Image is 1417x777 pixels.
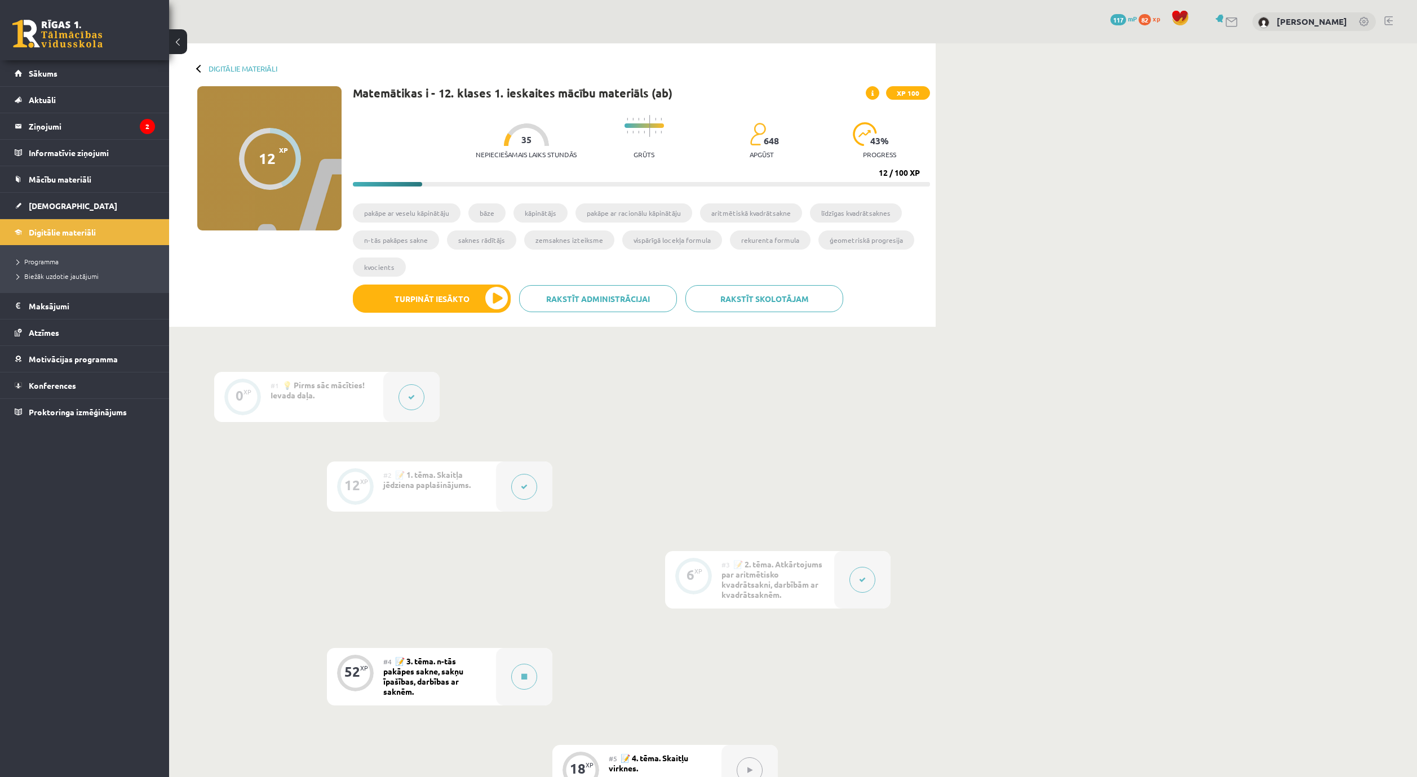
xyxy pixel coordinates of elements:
span: Programma [17,257,59,266]
a: Digitālie materiāli [209,64,277,73]
a: [DEMOGRAPHIC_DATA] [15,193,155,219]
a: Programma [17,256,158,267]
a: Sākums [15,60,155,86]
div: 12 [259,150,276,167]
span: Digitālie materiāli [29,227,96,237]
span: xp [1153,14,1160,23]
a: Mācību materiāli [15,166,155,192]
img: icon-short-line-57e1e144782c952c97e751825c79c345078a6d821885a25fce030b3d8c18986b.svg [655,118,656,121]
span: 📝 2. tēma. Atkārtojums par aritmētisko kvadrātsakni, darbībām ar kvadrātsaknēm. [721,559,822,600]
div: XP [243,389,251,395]
a: Aktuāli [15,87,155,113]
img: icon-short-line-57e1e144782c952c97e751825c79c345078a6d821885a25fce030b3d8c18986b.svg [644,118,645,121]
img: icon-long-line-d9ea69661e0d244f92f715978eff75569469978d946b2353a9bb055b3ed8787d.svg [649,115,650,137]
img: icon-short-line-57e1e144782c952c97e751825c79c345078a6d821885a25fce030b3d8c18986b.svg [661,118,662,121]
li: saknes rādītājs [447,230,516,250]
a: Konferences [15,372,155,398]
span: #3 [721,560,730,569]
a: Rīgas 1. Tālmācības vidusskola [12,20,103,48]
a: Maksājumi [15,293,155,319]
span: 117 [1110,14,1126,25]
div: XP [360,478,368,485]
span: mP [1128,14,1137,23]
li: vispārīgā locekļa formula [622,230,722,250]
a: Proktoringa izmēģinājums [15,399,155,425]
span: Proktoringa izmēģinājums [29,407,127,417]
a: Motivācijas programma [15,346,155,372]
div: XP [360,665,368,671]
a: Rakstīt administrācijai [519,285,677,312]
li: n-tās pakāpes sakne [353,230,439,250]
li: zemsaknes izteiksme [524,230,614,250]
li: līdzīgas kvadrātsaknes [810,203,902,223]
a: Ziņojumi2 [15,113,155,139]
img: icon-short-line-57e1e144782c952c97e751825c79c345078a6d821885a25fce030b3d8c18986b.svg [661,131,662,134]
li: kāpinātājs [513,203,568,223]
span: 💡 Pirms sāc mācīties! Ievada daļa. [271,380,365,400]
span: #2 [383,470,392,479]
img: icon-short-line-57e1e144782c952c97e751825c79c345078a6d821885a25fce030b3d8c18986b.svg [632,131,634,134]
span: XP 100 [886,86,930,100]
img: icon-progress-161ccf0a02000e728c5f80fcf4c31c7af3da0e1684b2b1d7c360e028c24a22f1.svg [853,122,877,146]
div: 0 [236,390,243,401]
div: 18 [570,763,586,774]
li: rekurenta formula [730,230,811,250]
button: Turpināt iesākto [353,285,511,313]
img: icon-short-line-57e1e144782c952c97e751825c79c345078a6d821885a25fce030b3d8c18986b.svg [627,131,628,134]
span: #1 [271,381,279,390]
span: Atzīmes [29,327,59,338]
p: apgūst [750,150,774,158]
span: Biežāk uzdotie jautājumi [17,272,99,281]
a: Rakstīt skolotājam [685,285,843,312]
img: icon-short-line-57e1e144782c952c97e751825c79c345078a6d821885a25fce030b3d8c18986b.svg [638,131,639,134]
span: 35 [521,135,532,145]
li: kvocients [353,257,406,277]
p: Nepieciešamais laiks stundās [476,150,577,158]
span: Motivācijas programma [29,354,118,364]
div: 52 [344,667,360,677]
span: #4 [383,657,392,666]
span: 648 [764,136,779,146]
a: 82 xp [1139,14,1166,23]
legend: Ziņojumi [29,113,155,139]
span: [DEMOGRAPHIC_DATA] [29,201,117,211]
span: Sākums [29,68,57,78]
img: Aleksandrs Vagalis [1258,17,1269,28]
span: Mācību materiāli [29,174,91,184]
span: 82 [1139,14,1151,25]
span: 📝 4. tēma. Skaitļu virknes. [609,753,688,773]
img: icon-short-line-57e1e144782c952c97e751825c79c345078a6d821885a25fce030b3d8c18986b.svg [644,131,645,134]
div: XP [586,762,594,768]
a: 117 mP [1110,14,1137,23]
span: 📝 1. tēma. Skaitļa jēdziena paplašinājums. [383,469,471,490]
span: XP [279,146,288,154]
li: bāze [468,203,506,223]
span: Aktuāli [29,95,56,105]
legend: Informatīvie ziņojumi [29,140,155,166]
li: ģeometriskā progresija [818,230,914,250]
li: aritmētiskā kvadrātsakne [700,203,802,223]
span: Konferences [29,380,76,390]
img: icon-short-line-57e1e144782c952c97e751825c79c345078a6d821885a25fce030b3d8c18986b.svg [627,118,628,121]
li: pakāpe ar veselu kāpinātāju [353,203,460,223]
i: 2 [140,119,155,134]
a: Atzīmes [15,319,155,345]
p: progress [863,150,896,158]
p: Grūts [634,150,654,158]
a: Digitālie materiāli [15,219,155,245]
div: XP [694,568,702,574]
div: 6 [687,570,694,580]
span: 📝 3. tēma. n-tās pakāpes sakne, sakņu īpašības, darbības ar saknēm. [383,656,463,696]
img: icon-short-line-57e1e144782c952c97e751825c79c345078a6d821885a25fce030b3d8c18986b.svg [632,118,634,121]
img: icon-short-line-57e1e144782c952c97e751825c79c345078a6d821885a25fce030b3d8c18986b.svg [655,131,656,134]
li: pakāpe ar racionālu kāpinātāju [575,203,692,223]
img: students-c634bb4e5e11cddfef0936a35e636f08e4e9abd3cc4e673bd6f9a4125e45ecb1.svg [750,122,766,146]
span: 43 % [870,136,889,146]
a: Informatīvie ziņojumi [15,140,155,166]
a: [PERSON_NAME] [1277,16,1347,27]
img: icon-short-line-57e1e144782c952c97e751825c79c345078a6d821885a25fce030b3d8c18986b.svg [638,118,639,121]
span: #5 [609,754,617,763]
a: Biežāk uzdotie jautājumi [17,271,158,281]
div: 12 [344,480,360,490]
legend: Maksājumi [29,293,155,319]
